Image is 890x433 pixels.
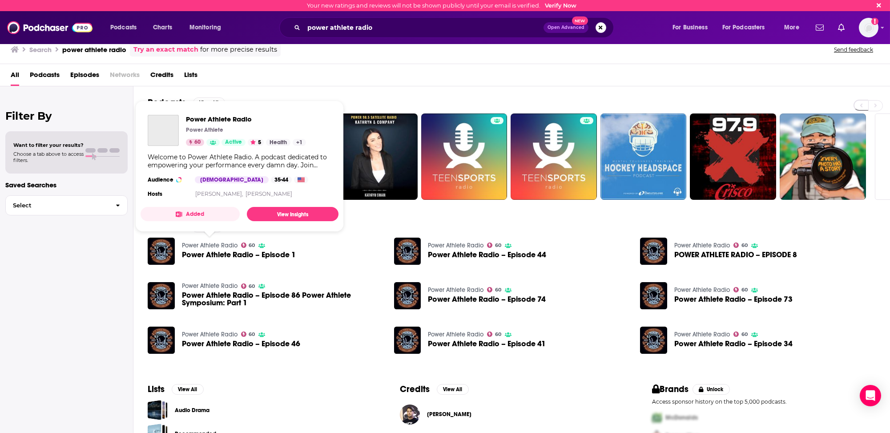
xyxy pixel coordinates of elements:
a: Power Athlete Radio [428,242,483,249]
a: Power Athlete Radio [428,331,483,338]
img: Power Athlete Radio – Episode 1 [148,238,175,265]
a: Show notifications dropdown [812,20,827,35]
input: Search podcasts, credits, & more... [304,20,544,35]
span: POWER ATHLETE RADIO – EPISODE 8 [674,251,797,259]
img: Power Athlete Radio – Episode 74 [394,282,421,309]
span: 60 [194,138,201,147]
a: 60 [186,139,204,146]
span: Charts [153,21,172,34]
a: [PERSON_NAME] [246,190,292,197]
a: Power Athlete Radio – Episode 44 [428,251,546,259]
button: Tex McQuilkin Tex McQuilkin [400,400,624,429]
button: open menu [183,20,233,35]
button: open menu [666,20,719,35]
button: View All [437,384,469,395]
a: Power Athlete Radio – Episode 86 Power Athlete Symposium: Part 1 [148,282,175,309]
a: Tex McQuilkin [400,405,420,425]
span: Select [6,202,109,208]
a: Audio Drama [148,400,168,420]
a: CreditsView All [400,384,469,395]
a: Power Athlete Radio – Episode 74 [428,295,546,303]
span: Podcasts [110,21,137,34]
span: Power Athlete Radio – Episode 46 [182,340,300,348]
h2: Brands [652,384,689,395]
span: Monitoring [189,21,221,34]
div: Your new ratings and reviews will not be shown publicly until your email is verified. [307,2,576,9]
span: Logged in as BretAita [859,18,878,37]
a: 60 [241,283,255,289]
a: Podchaser - Follow, Share and Rate Podcasts [7,19,93,36]
svg: Email not verified [871,18,878,25]
button: Select [5,195,128,215]
a: View Insights [247,207,338,221]
a: Health [266,139,290,146]
a: All [11,68,19,86]
a: ListsView All [148,384,204,395]
a: 60 [487,287,501,292]
a: 60 [733,243,748,248]
div: Search podcasts, credits, & more... [288,17,622,38]
a: Power Athlete Radio – Episode 44 [394,238,421,265]
a: 60 [487,243,501,248]
span: Open Advanced [548,25,584,30]
a: Power Athlete Radio [428,286,483,294]
a: Lists [184,68,197,86]
h2: Credits [400,384,430,395]
a: 60 [241,243,255,248]
span: 60 [249,243,255,247]
button: open menu [778,20,810,35]
a: Show notifications dropdown [834,20,848,35]
p: Saved Searches [5,181,128,189]
a: Power Athlete Radio [182,282,238,290]
h2: Lists [148,384,165,395]
a: Audio Drama [175,405,209,415]
a: Episodes [70,68,99,86]
a: Power Athlete Radio [182,331,238,338]
h3: Search [29,45,52,54]
a: Tex McQuilkin [427,411,471,418]
img: Power Athlete Radio – Episode 46 [148,327,175,354]
span: For Podcasters [722,21,765,34]
a: Power Athlete Radio [674,331,730,338]
span: McDonalds [665,414,698,421]
span: 60 [249,332,255,336]
div: 35-44 [271,176,292,183]
a: Power Athlete Radio [674,286,730,294]
a: 60 [241,332,255,337]
span: [PERSON_NAME] [427,411,471,418]
span: More [784,21,799,34]
span: 60 [741,332,748,336]
img: Power Athlete Radio – Episode 34 [640,327,667,354]
span: 60 [741,243,748,247]
a: 60 [733,332,748,337]
p: Power Athlete [186,126,223,134]
img: POWER ATHLETE RADIO – EPISODE 8 [640,238,667,265]
img: First Pro Logo [648,409,665,427]
a: Power Athlete Radio [186,115,306,123]
span: 60 [495,243,501,247]
button: Show profile menu [859,18,878,37]
span: New [572,16,588,25]
a: 60 [487,332,501,337]
a: Power Athlete Radio – Episode 34 [674,340,793,348]
a: Active [221,139,246,146]
img: User Profile [859,18,878,37]
button: 5 [248,139,264,146]
span: for more precise results [200,45,277,55]
img: Power Athlete Radio – Episode 41 [394,327,421,354]
button: Send feedback [831,46,876,53]
span: 60 [741,288,748,292]
button: View All [172,384,204,395]
img: Power Athlete Radio – Episode 73 [640,282,667,309]
span: Choose a tab above to access filters. [13,151,84,163]
span: 60 [495,332,501,336]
